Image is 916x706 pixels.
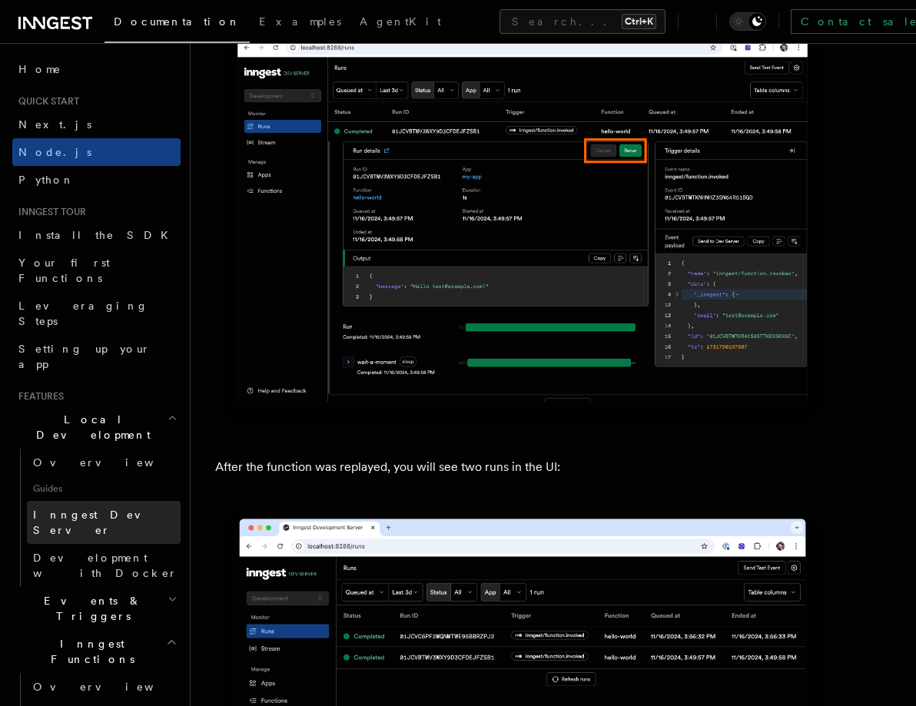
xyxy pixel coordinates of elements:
span: Development with Docker [33,552,178,579]
a: Install the SDK [12,221,181,249]
span: Your first Functions [18,257,110,284]
span: Local Development [12,412,168,442]
span: Home [18,61,61,77]
a: AgentKit [350,5,450,41]
a: Overview [27,673,181,701]
span: Events & Triggers [12,593,168,624]
button: Local Development [12,406,181,449]
a: Overview [27,449,181,476]
span: Documentation [114,15,241,28]
span: Setting up your app [18,343,151,370]
a: Home [12,55,181,83]
a: Setting up your app [12,335,181,378]
a: Your first Functions [12,249,181,292]
span: Examples [259,15,341,28]
div: Local Development [12,449,181,587]
p: After the function was replayed, you will see two runs in the UI: [215,456,830,478]
span: Leveraging Steps [18,300,148,327]
kbd: Ctrl+K [622,14,656,29]
a: Development with Docker [27,544,181,587]
span: Overview [33,681,191,693]
img: Run details expanded with rerun and cancel buttons highlighted [215,7,830,432]
span: Features [12,390,64,403]
span: Node.js [18,146,91,158]
a: Documentation [105,5,250,43]
button: Search...Ctrl+K [499,9,665,34]
button: Events & Triggers [12,587,181,630]
a: Inngest Dev Server [27,501,181,544]
span: Python [18,174,75,186]
a: Examples [250,5,350,41]
span: Guides [27,476,181,501]
button: Inngest Functions [12,630,181,673]
a: Python [12,166,181,194]
a: Next.js [12,111,181,138]
span: Inngest Functions [12,636,166,667]
span: Install the SDK [18,229,178,241]
span: Quick start [12,95,79,108]
span: Inngest tour [12,206,86,218]
span: AgentKit [360,15,441,28]
button: Toggle dark mode [729,12,766,31]
a: Node.js [12,138,181,166]
span: Inngest Dev Server [33,509,164,536]
span: Next.js [18,118,91,131]
a: Leveraging Steps [12,292,181,335]
span: Overview [33,456,191,469]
